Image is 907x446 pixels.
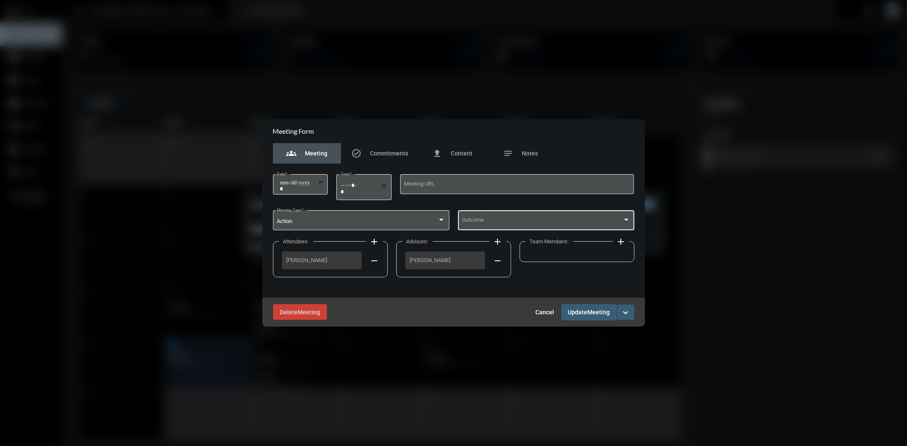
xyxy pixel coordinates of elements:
[273,127,314,135] h2: Meeting Form
[522,150,538,157] span: Notes
[286,148,296,158] mat-icon: groups
[529,305,561,320] button: Cancel
[298,309,320,316] span: Meeting
[370,256,380,266] mat-icon: remove
[273,304,327,320] button: DeleteMeeting
[451,150,472,157] span: Content
[351,148,361,158] mat-icon: task_alt
[370,150,408,157] span: Commitments
[493,237,503,247] mat-icon: add
[621,308,631,318] mat-icon: expand_more
[588,309,610,316] span: Meeting
[410,257,481,263] span: [PERSON_NAME]
[402,238,433,245] label: Advisors:
[526,238,573,245] label: Team Members:
[432,148,442,158] mat-icon: file_upload
[370,237,380,247] mat-icon: add
[279,238,313,245] label: Attendees:
[536,309,554,316] span: Cancel
[305,150,327,157] span: Meeting
[503,148,513,158] mat-icon: notes
[280,309,298,316] span: Delete
[287,257,357,263] span: [PERSON_NAME]
[493,256,503,266] mat-icon: remove
[561,304,617,320] button: UpdateMeeting
[277,218,292,224] span: Action
[616,237,626,247] mat-icon: add
[568,309,588,316] span: Update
